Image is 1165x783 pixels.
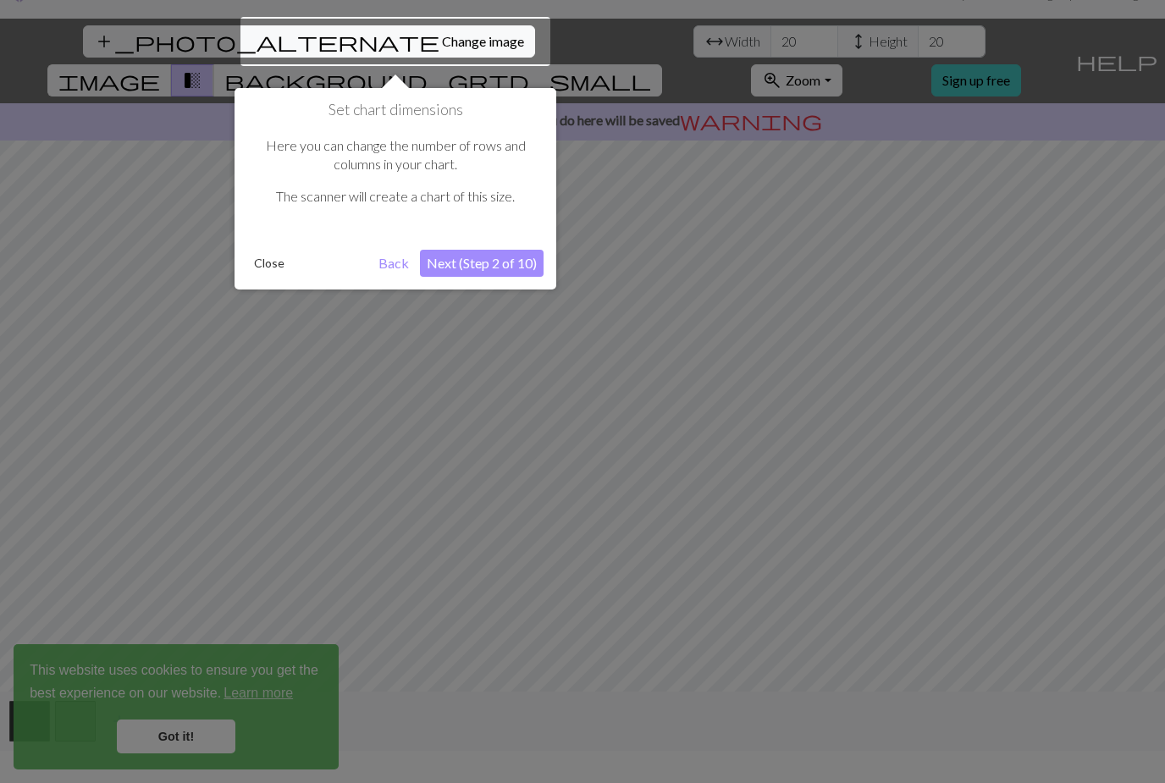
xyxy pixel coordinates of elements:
h1: Set chart dimensions [247,101,544,119]
p: The scanner will create a chart of this size. [256,187,535,206]
button: Next (Step 2 of 10) [420,250,544,277]
button: Close [247,251,291,276]
button: Back [372,250,416,277]
div: Set chart dimensions [235,88,556,289]
p: Here you can change the number of rows and columns in your chart. [256,136,535,174]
